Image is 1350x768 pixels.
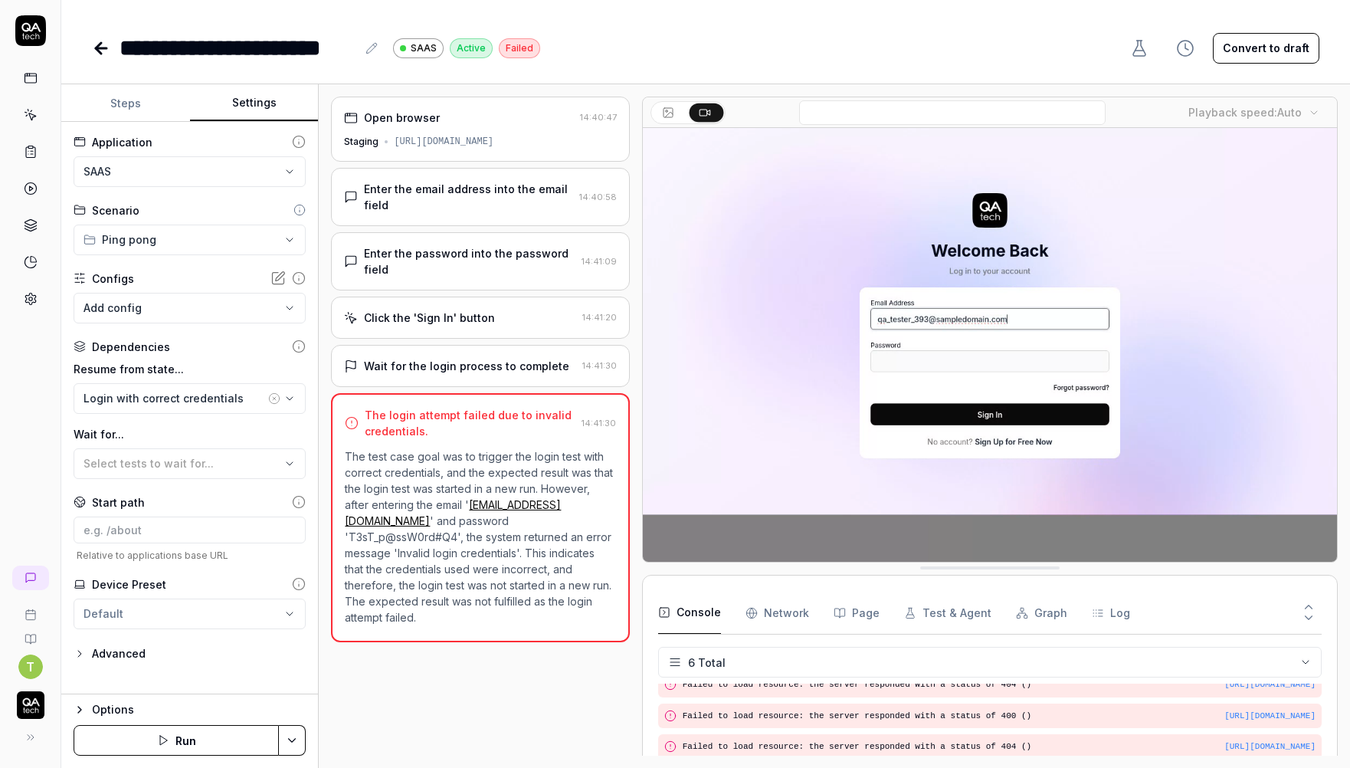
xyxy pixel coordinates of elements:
[92,701,306,719] div: Options
[582,256,617,267] time: 14:41:09
[834,592,880,635] button: Page
[92,494,145,510] div: Start path
[364,358,569,374] div: Wait for the login process to complete
[1224,710,1316,723] button: [URL][DOMAIN_NAME]
[74,383,306,414] button: Login with correct credentials
[364,245,575,277] div: Enter the password into the password field
[190,85,319,122] button: Settings
[904,592,991,635] button: Test & Agent
[683,710,1316,723] pre: Failed to load resource: the server responded with a status of 400 ()
[74,517,306,543] input: e.g. /about
[74,361,306,377] label: Resume from state...
[92,134,152,150] div: Application
[499,38,540,58] div: Failed
[6,621,54,645] a: Documentation
[582,312,617,323] time: 14:41:20
[1016,592,1067,635] button: Graph
[365,407,575,439] div: The login attempt failed due to invalid credentials.
[92,202,139,218] div: Scenario
[74,426,306,442] label: Wait for...
[74,645,146,663] button: Advanced
[1092,592,1130,635] button: Log
[84,457,214,470] span: Select tests to wait for...
[92,339,170,355] div: Dependencies
[74,701,306,719] button: Options
[92,271,134,287] div: Configs
[84,390,265,406] div: Login with correct credentials
[84,163,111,179] span: SAAS
[74,599,306,629] button: Default
[1213,33,1319,64] button: Convert to draft
[102,231,156,248] span: Ping pong
[74,448,306,479] button: Select tests to wait for...
[582,418,616,428] time: 14:41:30
[1224,740,1316,753] button: [URL][DOMAIN_NAME]
[74,156,306,187] button: SAAS
[1224,678,1316,691] button: [URL][DOMAIN_NAME]
[1167,33,1204,64] button: View version history
[6,596,54,621] a: Book a call with us
[364,181,572,213] div: Enter the email address into the email field
[1188,104,1302,120] div: Playback speed:
[74,725,279,756] button: Run
[450,38,493,58] div: Active
[364,310,495,326] div: Click the 'Sign In' button
[84,606,123,622] div: Default
[745,592,809,635] button: Network
[6,679,54,722] button: QA Tech Logo
[658,592,721,635] button: Console
[92,576,166,592] div: Device Preset
[394,135,493,149] div: [URL][DOMAIN_NAME]
[683,678,1316,691] pre: Failed to load resource: the server responded with a status of 404 ()
[344,135,378,149] div: Staging
[12,566,49,590] a: New conversation
[61,85,190,122] button: Steps
[683,740,1316,753] pre: Failed to load resource: the server responded with a status of 404 ()
[411,41,437,55] span: SAAS
[74,550,306,561] span: Relative to applications base URL
[345,448,615,625] p: The test case goal was to trigger the login test with correct credentials, and the expected resul...
[74,225,306,255] button: Ping pong
[364,110,440,126] div: Open browser
[92,645,146,663] div: Advanced
[582,360,617,371] time: 14:41:30
[18,655,43,679] button: T
[580,112,617,123] time: 14:40:47
[393,38,444,58] a: SAAS
[17,691,44,719] img: QA Tech Logo
[579,192,617,202] time: 14:40:58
